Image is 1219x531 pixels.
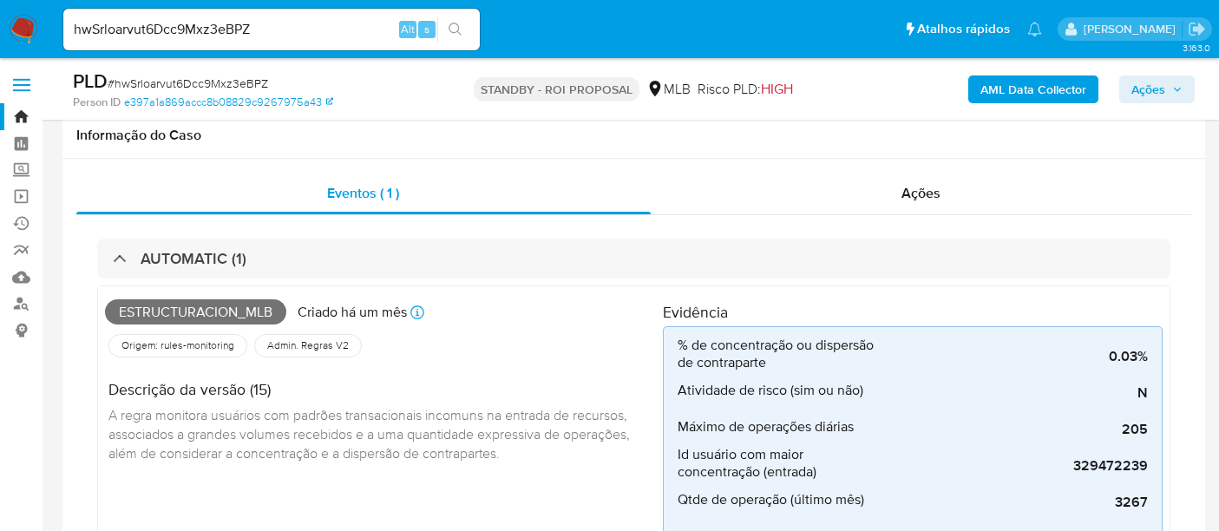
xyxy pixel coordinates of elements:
[141,249,246,268] h3: AUTOMATIC (1)
[108,405,633,462] span: A regra monitora usuários com padrões transacionais incomuns na entrada de recursos, associados a...
[73,67,108,95] b: PLD
[97,239,1170,279] div: AUTOMATIC (1)
[124,95,333,110] a: e397a1a869accc8b08829c9267975a43
[917,20,1010,38] span: Atalhos rápidos
[120,338,236,352] span: Origem: rules-monitoring
[761,79,793,99] span: HIGH
[327,183,399,203] span: Eventos ( 1 )
[73,95,121,110] b: Person ID
[1084,21,1182,37] p: erico.trevizan@mercadopago.com.br
[424,21,429,37] span: s
[108,75,268,92] span: # hwSrloarvut6Dcc9Mxz3eBPZ
[1131,75,1165,103] span: Ações
[901,183,940,203] span: Ações
[1119,75,1195,103] button: Ações
[1027,22,1042,36] a: Notificações
[968,75,1098,103] button: AML Data Collector
[108,380,649,399] h4: Descrição da versão (15)
[1188,20,1206,38] a: Sair
[698,80,793,99] span: Risco PLD:
[646,80,691,99] div: MLB
[980,75,1086,103] b: AML Data Collector
[474,77,639,102] p: STANDBY - ROI PROPOSAL
[401,21,415,37] span: Alt
[105,299,286,325] span: Estructuracion_mlb
[76,127,1191,144] h1: Informação do Caso
[298,303,407,322] p: Criado há um mês
[63,18,480,41] input: Pesquise usuários ou casos...
[265,338,351,352] span: Admin. Regras V2
[437,17,473,42] button: search-icon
